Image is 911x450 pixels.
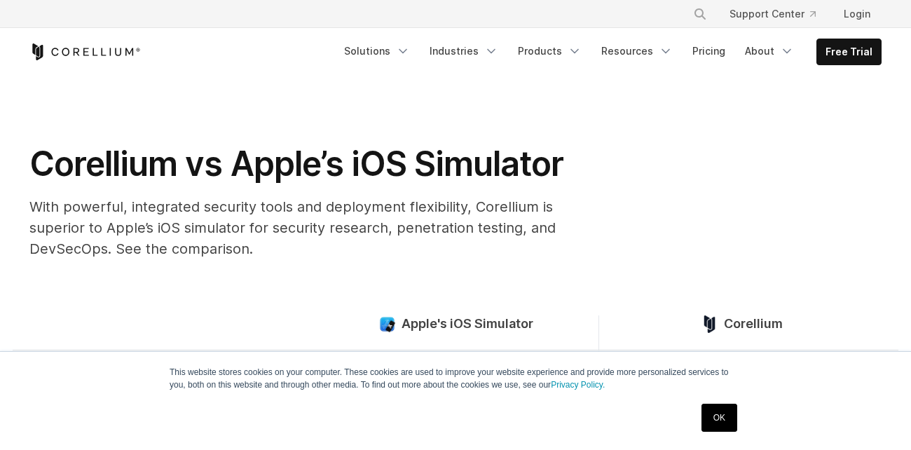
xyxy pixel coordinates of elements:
div: Navigation Menu [336,39,882,65]
span: Corellium [724,316,783,332]
a: Resources [593,39,681,64]
div: Navigation Menu [676,1,882,27]
button: Search [687,1,713,27]
a: Support Center [718,1,827,27]
a: Free Trial [817,39,881,64]
a: OK [701,404,737,432]
h1: Corellium vs Apple’s iOS Simulator [29,143,590,185]
p: This website stores cookies on your computer. These cookies are used to improve your website expe... [170,366,741,391]
a: Privacy Policy. [551,380,605,390]
p: With powerful, integrated security tools and deployment flexibility, Corellium is superior to App... [29,196,590,259]
a: Industries [421,39,507,64]
a: Solutions [336,39,418,64]
a: Corellium Home [29,43,141,60]
span: Apple's iOS Simulator [402,316,533,332]
img: compare_ios-simulator--large [378,315,396,333]
a: Pricing [684,39,734,64]
a: Login [833,1,882,27]
a: Products [509,39,590,64]
a: About [737,39,802,64]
